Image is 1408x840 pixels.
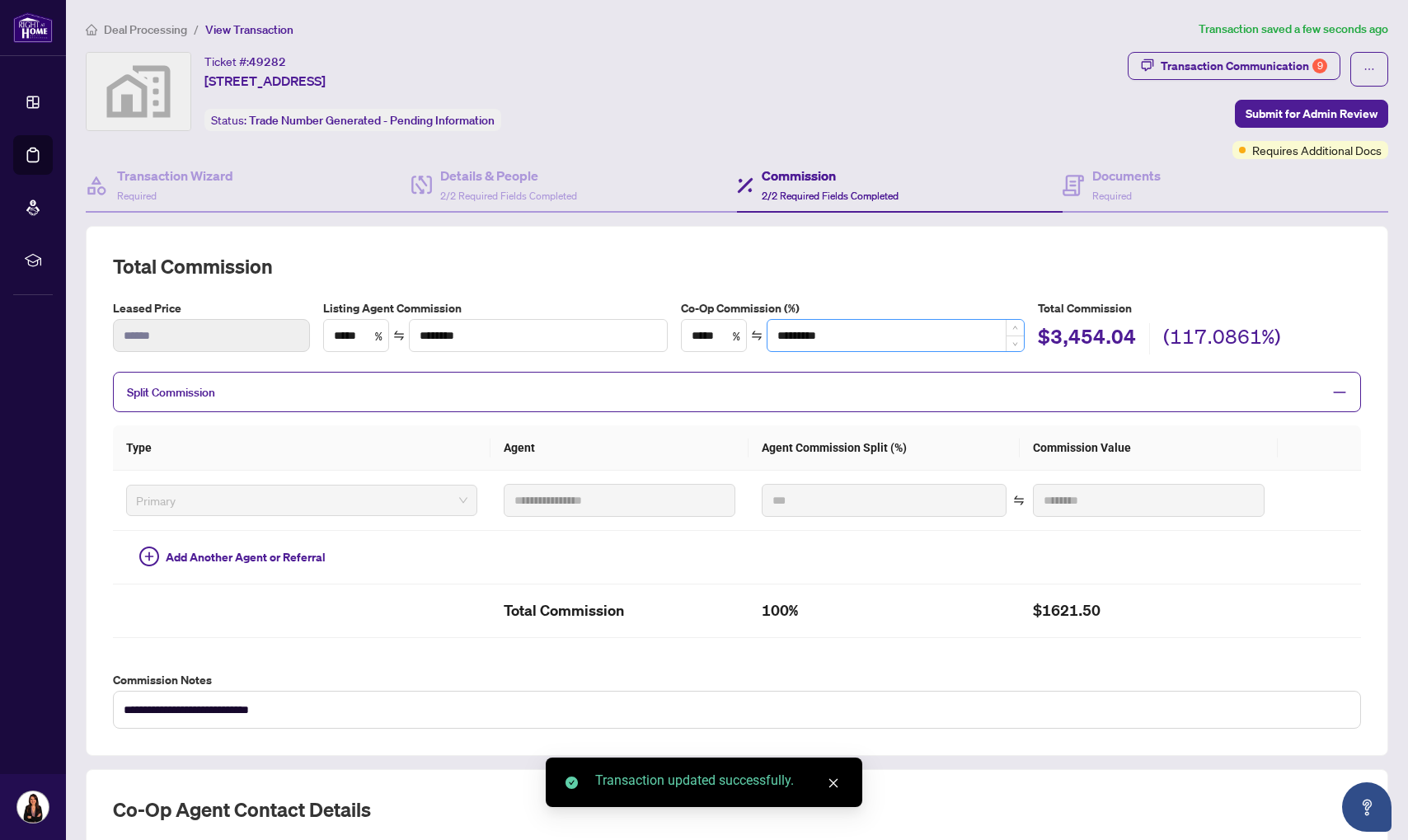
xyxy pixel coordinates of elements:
button: Add Another Agent or Referral [126,544,339,570]
div: Transaction updated successfully. [595,771,842,791]
div: 9 [1312,59,1327,73]
h2: Total Commission [113,253,1361,279]
span: check-circle [566,777,578,789]
h2: $3,454.04 [1038,323,1136,354]
span: [STREET_ADDRESS] [204,71,326,91]
span: ellipsis [1363,63,1375,75]
div: Status: [204,109,501,131]
h5: Total Commission [1038,299,1361,317]
th: Type [113,425,490,471]
th: Agent [490,425,749,471]
img: logo [13,12,53,43]
span: View Transaction [205,22,293,37]
img: Profile Icon [17,791,49,823]
h4: Details & People [440,166,577,185]
span: swap [1013,495,1025,506]
span: Submit for Admin Review [1246,101,1377,127]
span: Requires Additional Docs [1252,141,1382,159]
h2: $1621.50 [1033,598,1265,624]
span: minus [1332,385,1347,400]
span: swap [751,330,763,341]
span: home [86,24,97,35]
div: Split Commission [113,372,1361,412]
span: 2/2 Required Fields Completed [762,190,899,202]
span: up [1012,325,1018,331]
a: Close [824,774,842,792]
span: close [828,777,839,789]
h2: (117.0861%) [1163,323,1281,354]
span: down [1012,341,1018,347]
th: Commission Value [1020,425,1278,471]
span: plus-circle [139,547,159,566]
span: Required [117,190,157,202]
span: Required [1092,190,1132,202]
h4: Documents [1092,166,1161,185]
button: Open asap [1342,782,1392,832]
label: Co-Op Commission (%) [681,299,1025,317]
label: Listing Agent Commission [323,299,668,317]
h4: Commission [762,166,899,185]
article: Transaction saved a few seconds ago [1199,20,1388,39]
label: Commission Notes [113,671,1361,689]
li: / [194,20,199,39]
span: Add Another Agent or Referral [166,548,326,566]
span: swap [393,330,405,341]
span: Split Commission [127,385,215,400]
img: svg%3e [87,53,190,130]
span: 2/2 Required Fields Completed [440,190,577,202]
h2: Co-op Agent Contact Details [113,796,1361,823]
h2: 100% [762,598,1007,624]
h4: Transaction Wizard [117,166,233,185]
span: Trade Number Generated - Pending Information [249,113,495,128]
div: Transaction Communication [1161,53,1327,79]
th: Agent Commission Split (%) [749,425,1020,471]
button: Transaction Communication9 [1128,52,1340,80]
span: 49282 [249,54,286,69]
h2: Total Commission [504,598,735,624]
span: Deal Processing [104,22,187,37]
label: Leased Price [113,299,310,317]
div: Ticket #: [204,52,286,71]
button: Submit for Admin Review [1235,100,1388,128]
span: Decrease Value [1006,336,1024,351]
span: Primary [136,488,467,513]
span: Increase Value [1006,320,1024,336]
